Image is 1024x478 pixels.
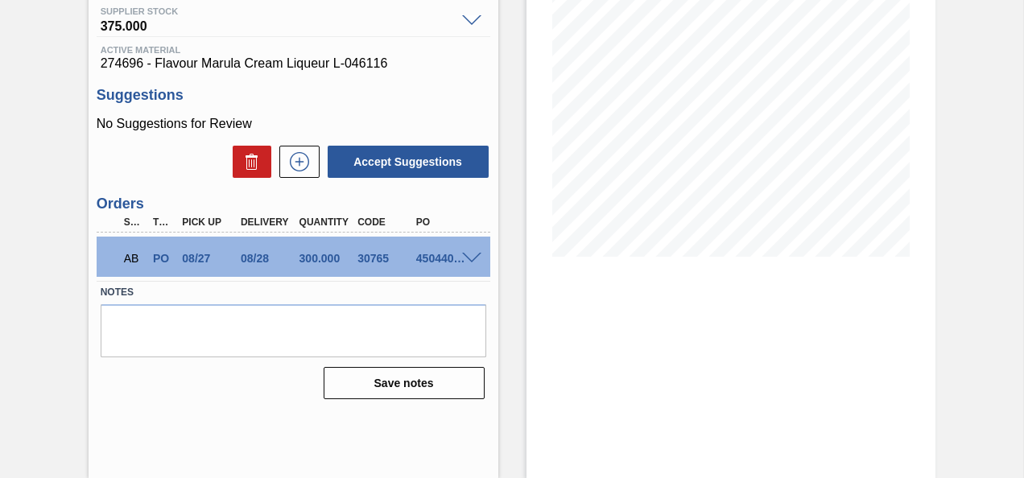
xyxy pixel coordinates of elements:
[97,196,490,212] h3: Orders
[101,16,454,32] span: 375.000
[320,144,490,179] div: Accept Suggestions
[295,216,358,228] div: Quantity
[97,117,490,131] p: No Suggestions for Review
[101,45,486,55] span: Active Material
[353,216,416,228] div: Code
[225,146,271,178] div: Delete Suggestions
[124,252,143,265] p: AB
[149,216,176,228] div: Type
[101,56,486,71] span: 274696 - Flavour Marula Cream Liqueur L-046116
[178,216,241,228] div: Pick up
[101,281,486,304] label: Notes
[237,216,299,228] div: Delivery
[237,252,299,265] div: 08/28/2025
[101,6,454,16] span: Supplier Stock
[324,367,485,399] button: Save notes
[97,87,490,104] h3: Suggestions
[149,252,176,265] div: Purchase order
[412,252,475,265] div: 4504409727
[353,252,416,265] div: 30765
[271,146,320,178] div: New suggestion
[295,252,358,265] div: 300.000
[328,146,489,178] button: Accept Suggestions
[120,241,147,276] div: Awaiting Billing
[178,252,241,265] div: 08/27/2025
[412,216,475,228] div: PO
[120,216,147,228] div: Step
